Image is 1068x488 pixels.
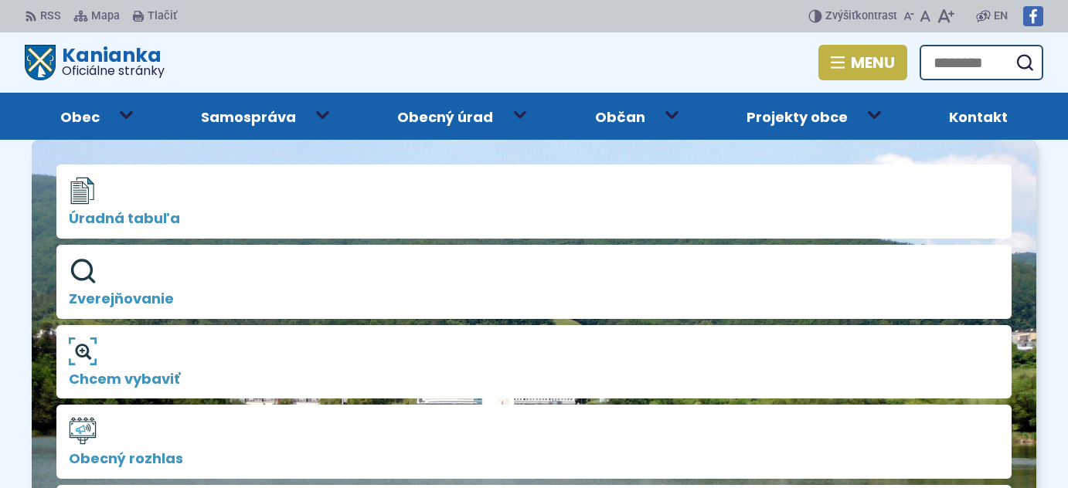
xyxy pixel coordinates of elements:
[56,405,1012,479] a: Obecný rozhlas
[69,371,999,387] span: Chcem vybaviť
[60,93,100,140] span: Obec
[825,10,897,23] span: kontrast
[56,245,1012,319] a: Zverejňovanie
[56,46,165,77] h1: Kanianka
[502,99,538,130] button: Otvoriť podmenu pre
[62,65,165,77] span: Oficiálne stránky
[818,45,907,80] button: Menu
[201,93,296,140] span: Samospráva
[949,93,1008,140] span: Kontakt
[711,93,883,140] a: Projekty obce
[108,99,144,130] button: Otvoriť podmenu pre
[25,93,134,140] a: Obec
[397,93,493,140] span: Obecný úrad
[91,7,120,25] span: Mapa
[595,93,645,140] span: Občan
[825,9,855,22] span: Zvýšiť
[560,93,680,140] a: Občan
[69,211,999,226] span: Úradná tabuľa
[991,7,1011,25] a: EN
[857,99,893,130] button: Otvoriť podmenu pre
[851,56,895,69] span: Menu
[305,99,341,130] button: Otvoriť podmenu pre
[148,10,177,23] span: Tlačiť
[69,451,999,466] span: Obecný rozhlas
[914,93,1043,140] a: Kontakt
[362,93,529,140] a: Obecný úrad
[69,291,999,307] span: Zverejňovanie
[165,93,331,140] a: Samospráva
[994,7,1008,25] span: EN
[747,93,848,140] span: Projekty obce
[40,7,61,25] span: RSS
[56,164,1012,239] a: Úradná tabuľa
[1023,6,1043,26] img: Prejsť na Facebook stránku
[56,325,1012,399] a: Chcem vybaviť
[25,45,165,80] a: Logo Kanianka, prejsť na domovskú stránku.
[25,45,56,80] img: Prejsť na domovskú stránku
[654,99,689,130] button: Otvoriť podmenu pre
